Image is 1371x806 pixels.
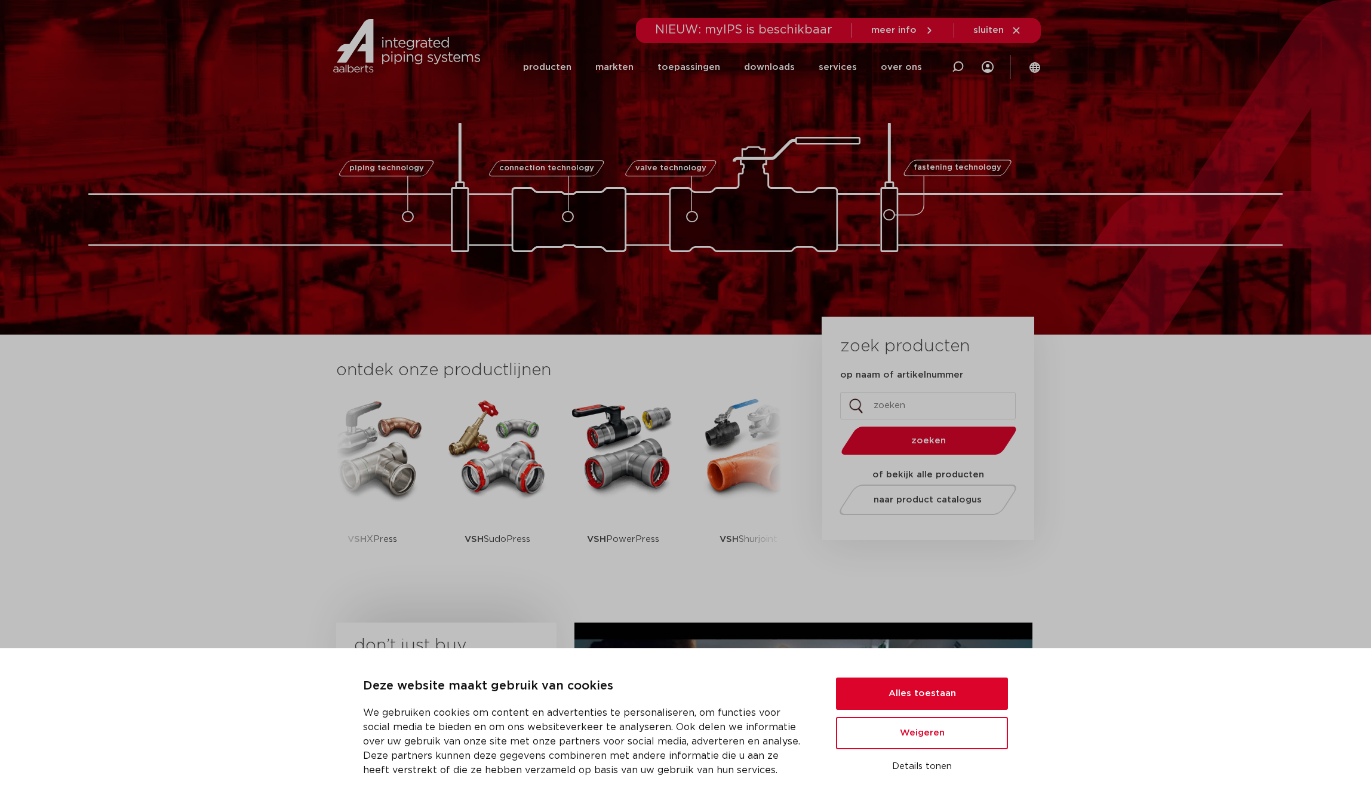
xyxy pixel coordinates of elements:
span: zoeken [872,436,986,445]
a: toepassingen [657,43,720,91]
a: naar product catalogus [837,485,1020,515]
strong: VSH [720,535,739,544]
span: NIEUW: myIPS is beschikbaar [655,24,832,36]
p: PowerPress [587,502,659,577]
span: valve technology [635,164,706,172]
a: markten [595,43,634,91]
span: meer info [871,26,917,35]
a: VSHSudoPress [444,394,551,577]
strong: VSH [465,535,484,544]
span: piping technology [349,164,423,172]
button: Details tonen [836,756,1008,777]
a: meer info [871,25,935,36]
p: Deze website maakt gebruik van cookies [363,677,807,696]
button: Alles toestaan [836,678,1008,710]
h3: zoek producten [840,335,970,358]
div: my IPS [982,43,994,91]
p: SudoPress [465,502,530,577]
strong: of bekijk alle producten [872,470,984,479]
button: zoeken [837,425,1022,456]
span: sluiten [973,26,1004,35]
h3: ontdek onze productlijnen [336,358,782,382]
label: op naam of artikelnummer [840,369,963,381]
strong: VSH [348,535,367,544]
strong: VSH [587,535,606,544]
a: downloads [744,43,795,91]
p: Shurjoint [720,502,777,577]
a: VSHShurjoint [694,394,802,577]
a: VSHXPress [318,394,426,577]
a: VSHPowerPress [569,394,677,577]
button: Weigeren [836,717,1008,749]
p: We gebruiken cookies om content en advertenties te personaliseren, om functies voor social media ... [363,706,807,777]
a: producten [523,43,571,91]
nav: Menu [523,43,922,91]
span: connection technology [499,164,594,172]
p: XPress [348,502,397,577]
a: over ons [881,43,922,91]
span: naar product catalogus [874,495,982,504]
a: sluiten [973,25,1022,36]
h3: don’t just buy products, buy solutions [354,634,517,706]
span: fastening technology [914,164,1001,172]
a: services [819,43,857,91]
input: zoeken [840,392,1016,419]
